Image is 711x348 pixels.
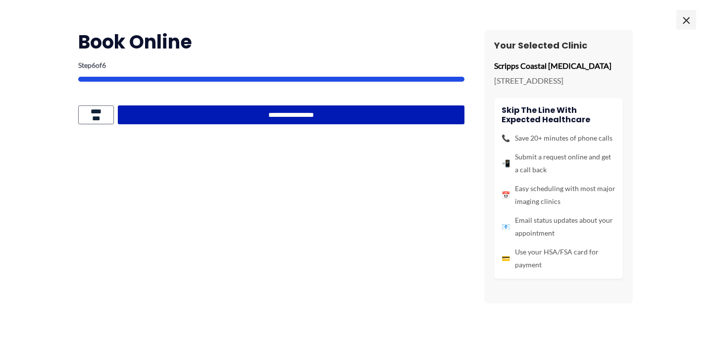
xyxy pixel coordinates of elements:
[494,73,623,88] p: [STREET_ADDRESS]
[502,150,615,176] li: Submit a request online and get a call back
[502,132,615,145] li: Save 20+ minutes of phone calls
[494,40,623,51] h3: Your Selected Clinic
[502,220,510,233] span: 📧
[502,182,615,208] li: Easy scheduling with most major imaging clinics
[676,10,696,30] span: ×
[102,61,106,69] span: 6
[92,61,96,69] span: 6
[78,62,464,69] p: Step of
[502,252,510,265] span: 💳
[502,189,510,201] span: 📅
[502,246,615,271] li: Use your HSA/FSA card for payment
[494,58,623,73] p: Scripps Coastal [MEDICAL_DATA]
[502,105,615,124] h4: Skip the line with Expected Healthcare
[502,214,615,240] li: Email status updates about your appointment
[502,157,510,170] span: 📲
[78,30,464,54] h2: Book Online
[502,132,510,145] span: 📞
